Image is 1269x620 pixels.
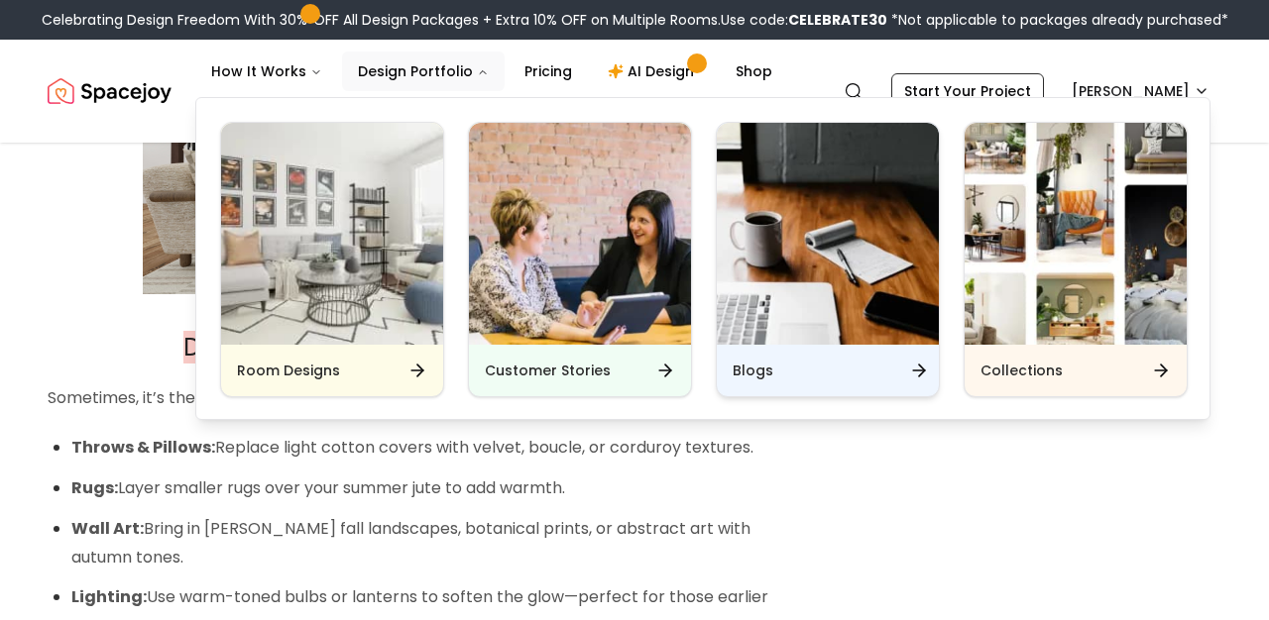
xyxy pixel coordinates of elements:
[71,474,778,503] p: Layer smaller rugs over your summer jute to add warmth.
[964,122,1188,397] a: CollectionsCollections
[717,123,939,345] img: Blogs
[196,98,1211,421] div: Design Portfolio
[220,122,444,397] a: Room DesignsRoom Designs
[221,123,443,345] img: Room Designs
[469,123,691,345] img: Customer Stories
[48,71,172,111] a: Spacejoy
[342,52,505,91] button: Design Portfolio
[71,476,118,499] strong: Rugs:
[48,384,778,413] p: Sometimes, it’s the small details that bring the biggest seasonal shift:
[509,52,588,91] a: Pricing
[237,361,340,380] h6: Room Designs
[720,52,788,91] a: Shop
[42,10,1228,30] div: Celebrating Design Freedom With 30% OFF All Design Packages + Extra 10% OFF on Multiple Rooms.
[887,10,1228,30] span: *Not applicable to packages already purchased*
[183,331,642,363] span: Decor Swaps That Make the Difference
[48,71,172,111] img: Spacejoy Logo
[48,40,1221,143] nav: Global
[71,436,215,459] strong: Throws & Pillows:
[485,361,611,380] h6: Customer Stories
[716,122,940,397] a: BlogsBlogs
[1060,73,1221,109] button: [PERSON_NAME]
[71,517,144,540] strong: Wall Art:
[965,123,1187,345] img: Collections
[71,434,778,463] p: Replace light cotton covers with velvet, boucle, or corduroy textures.
[71,585,147,608] strong: Lighting:
[788,10,887,30] b: CELEBRATE30
[721,10,887,30] span: Use code:
[592,52,716,91] a: AI Design
[891,73,1044,109] a: Start Your Project
[981,361,1063,380] h6: Collections
[468,122,692,397] a: Customer StoriesCustomer Stories
[733,361,773,380] h6: Blogs
[195,52,338,91] button: How It Works
[71,515,778,572] p: Bring in [PERSON_NAME] fall landscapes, botanical prints, or abstract art with autumn tones.
[195,52,788,91] nav: Main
